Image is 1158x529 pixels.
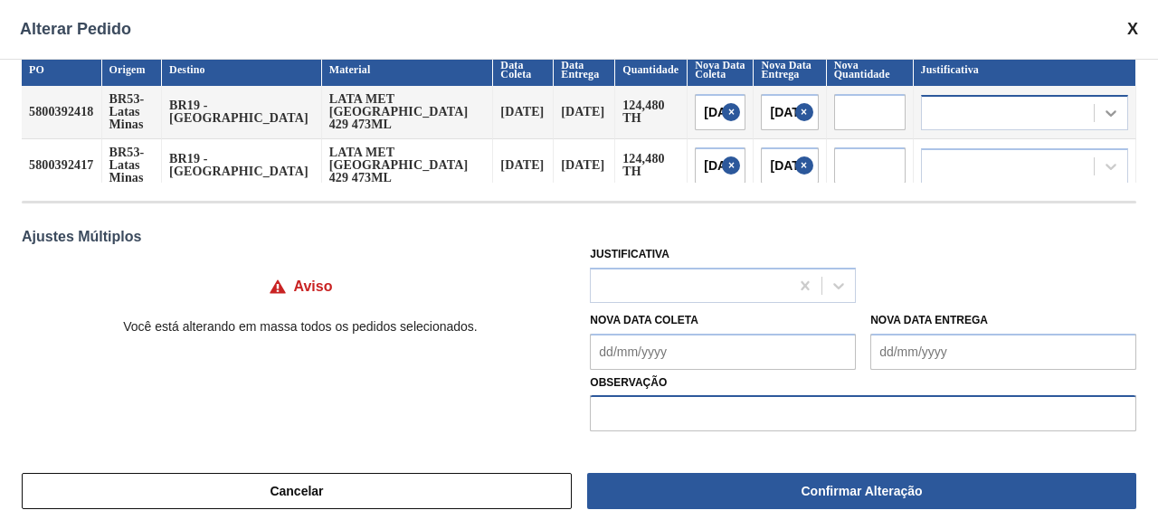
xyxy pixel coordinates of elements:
[688,53,754,86] th: Nova Data Coleta
[870,334,1136,370] input: dd/mm/yyyy
[590,248,669,260] label: Justificativa
[615,53,688,86] th: Quantidade
[870,314,988,326] label: Nova Data Entrega
[761,147,818,184] input: dd/mm/yyyy
[22,473,572,509] button: Cancelar
[554,53,615,86] th: Data Entrega
[615,86,688,139] td: 124,480 TH
[722,147,745,184] button: Close
[102,139,163,193] td: BR53-Latas Minas
[493,53,554,86] th: Data Coleta
[22,319,579,334] p: Você está alterando em massa todos os pedidos selecionados.
[322,139,494,193] td: LATA MET [GEOGRAPHIC_DATA] 429 473ML
[102,53,163,86] th: Origem
[590,314,698,326] label: Nova Data Coleta
[761,94,818,130] input: dd/mm/yyyy
[587,473,1136,509] button: Confirmar Alteração
[754,53,826,86] th: Nova Data Entrega
[102,86,163,139] td: BR53-Latas Minas
[795,94,819,130] button: Close
[322,53,494,86] th: Material
[827,53,914,86] th: Nova Quantidade
[795,147,819,184] button: Close
[162,53,322,86] th: Destino
[22,86,102,139] td: 5800392418
[493,139,554,193] td: [DATE]
[590,370,1136,396] label: Observação
[294,279,333,295] h4: Aviso
[322,86,494,139] td: LATA MET [GEOGRAPHIC_DATA] 429 473ML
[20,20,131,39] span: Alterar Pedido
[914,53,1136,86] th: Justificativa
[722,94,745,130] button: Close
[590,334,856,370] input: dd/mm/yyyy
[22,139,102,193] td: 5800392417
[554,86,615,139] td: [DATE]
[493,86,554,139] td: [DATE]
[162,86,322,139] td: BR19 - [GEOGRAPHIC_DATA]
[554,139,615,193] td: [DATE]
[22,229,1136,245] div: Ajustes Múltiplos
[615,139,688,193] td: 124,480 TH
[695,147,745,184] input: dd/mm/yyyy
[22,53,102,86] th: PO
[162,139,322,193] td: BR19 - [GEOGRAPHIC_DATA]
[695,94,745,130] input: dd/mm/yyyy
